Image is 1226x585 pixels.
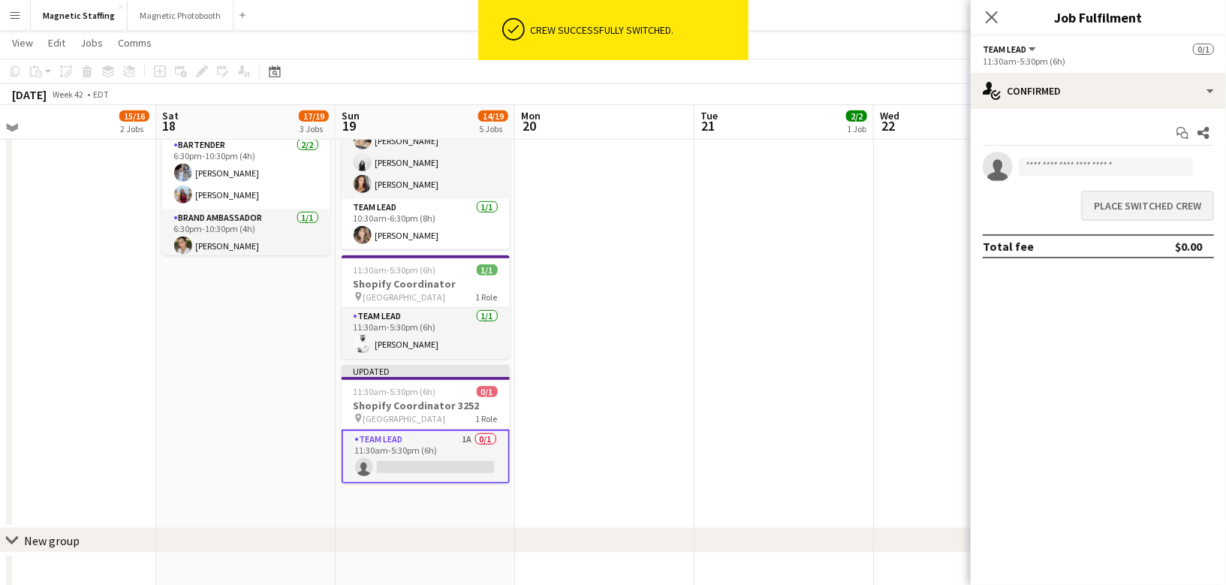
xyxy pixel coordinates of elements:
[983,56,1214,67] div: 11:30am-5:30pm (6h)
[162,33,330,255] app-job-card: 6:00pm-11:00pm (5h)6/7Asahi Pop Up 3198 Ossington5 RolesSecurity0/16:00pm-11:00pm (5h) Bartender2...
[983,239,1034,254] div: Total fee
[42,33,71,53] a: Edit
[363,291,446,303] span: [GEOGRAPHIC_DATA]
[847,123,866,134] div: 1 Job
[93,89,109,100] div: EDT
[476,291,498,303] span: 1 Role
[1175,239,1202,254] div: $0.00
[80,36,103,50] span: Jobs
[342,255,510,359] app-job-card: 11:30am-5:30pm (6h)1/1Shopify Coordinator [GEOGRAPHIC_DATA]1 RoleTeam Lead1/111:30am-5:30pm (6h)[...
[478,110,508,122] span: 14/19
[120,123,149,134] div: 2 Jobs
[880,109,899,122] span: Wed
[983,44,1038,55] button: Team Lead
[342,365,510,484] app-job-card: Updated11:30am-5:30pm (6h)0/1Shopify Coordinator 3252 [GEOGRAPHIC_DATA]1 RoleTeam Lead1A0/111:30a...
[128,1,233,30] button: Magnetic Photobooth
[878,117,899,134] span: 22
[519,117,541,134] span: 20
[160,117,179,134] span: 18
[342,365,510,377] div: Updated
[342,308,510,359] app-card-role: Team Lead1/111:30am-5:30pm (6h)[PERSON_NAME]
[74,33,109,53] a: Jobs
[162,210,330,261] app-card-role: Brand Ambassador1/16:30pm-10:30pm (4h)[PERSON_NAME]
[476,413,498,424] span: 1 Role
[112,33,158,53] a: Comms
[12,87,47,102] div: [DATE]
[119,110,149,122] span: 15/16
[12,36,33,50] span: View
[363,413,446,424] span: [GEOGRAPHIC_DATA]
[339,117,360,134] span: 19
[477,264,498,276] span: 1/1
[6,33,39,53] a: View
[300,123,328,134] div: 3 Jobs
[342,109,360,122] span: Sun
[479,123,508,134] div: 5 Jobs
[299,110,329,122] span: 17/19
[24,533,80,548] div: New group
[521,109,541,122] span: Mon
[50,89,87,100] span: Week 42
[31,1,128,30] button: Magnetic Staffing
[118,36,152,50] span: Comms
[48,36,65,50] span: Edit
[162,109,179,122] span: Sat
[698,117,718,134] span: 21
[342,430,510,484] app-card-role: Team Lead1A0/111:30am-5:30pm (6h)
[700,109,718,122] span: Tue
[1193,44,1214,55] span: 0/1
[342,277,510,291] h3: Shopify Coordinator
[354,264,436,276] span: 11:30am-5:30pm (6h)
[983,44,1026,55] span: Team Lead
[846,110,867,122] span: 2/2
[342,199,510,250] app-card-role: Team Lead1/110:30am-6:30pm (8h)[PERSON_NAME]
[971,8,1226,27] h3: Job Fulfilment
[162,137,330,210] app-card-role: Bartender2/26:30pm-10:30pm (4h)[PERSON_NAME][PERSON_NAME]
[531,23,743,37] div: Crew successfully switched.
[354,386,436,397] span: 11:30am-5:30pm (6h)
[971,73,1226,109] div: Confirmed
[1081,191,1214,221] button: Place switched crew
[477,386,498,397] span: 0/1
[342,399,510,412] h3: Shopify Coordinator 3252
